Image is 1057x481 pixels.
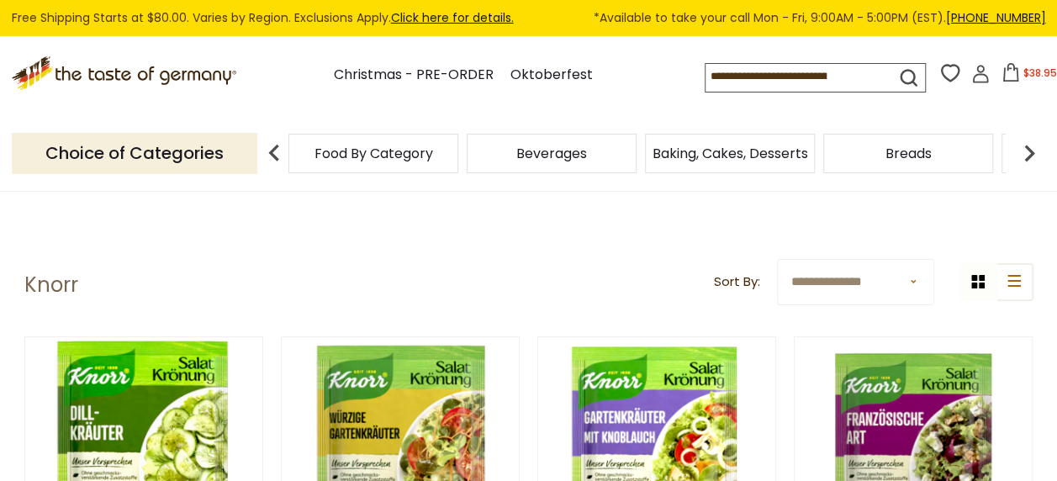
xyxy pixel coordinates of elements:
[334,64,494,87] a: Christmas - PRE-ORDER
[391,9,514,26] a: Click here for details.
[653,147,808,160] a: Baking, Cakes, Desserts
[516,147,587,160] a: Beverages
[510,64,593,87] a: Oktoberfest
[12,8,1046,28] div: Free Shipping Starts at $80.00. Varies by Region. Exclusions Apply.
[24,272,78,298] h1: Knorr
[314,147,433,160] a: Food By Category
[885,147,932,160] a: Breads
[946,9,1046,26] a: [PHONE_NUMBER]
[12,133,257,174] p: Choice of Categories
[1012,136,1046,170] img: next arrow
[1023,66,1057,80] span: $38.95
[257,136,291,170] img: previous arrow
[594,8,1046,28] span: *Available to take your call Mon - Fri, 9:00AM - 5:00PM (EST).
[714,272,760,293] label: Sort By:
